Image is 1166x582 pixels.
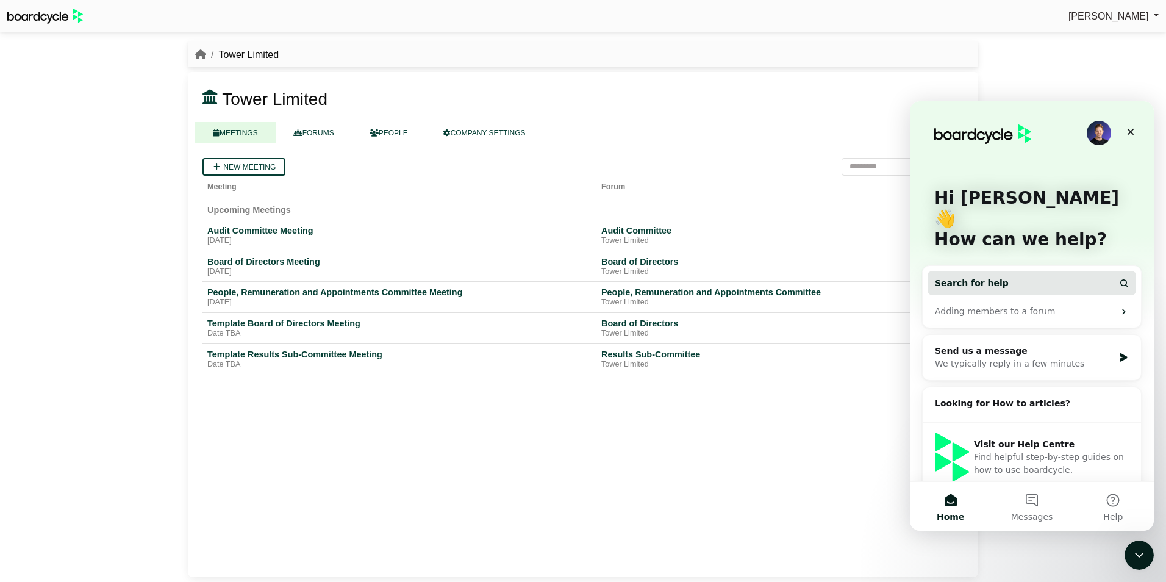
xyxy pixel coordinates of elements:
[601,360,931,370] div: Tower Limited
[601,236,931,246] div: Tower Limited
[207,225,592,246] a: Audit Committee Meeting [DATE]
[207,360,592,370] div: Date TBA
[601,225,931,246] a: Audit Committee Tower Limited
[426,122,543,143] a: COMPANY SETTINGS
[207,236,592,246] div: [DATE]
[206,47,279,63] li: Tower Limited
[207,287,592,307] a: People, Remuneration and Appointments Committee Meeting [DATE]
[601,349,931,370] a: Results Sub-Committee Tower Limited
[601,318,931,339] a: Board of Directors Tower Limited
[207,349,592,370] a: Template Results Sub-Committee Meeting Date TBA
[195,122,276,143] a: MEETINGS
[276,122,352,143] a: FORUMS
[207,205,291,215] span: Upcoming Meetings
[601,329,931,339] div: Tower Limited
[207,318,592,329] div: Template Board of Directors Meeting
[202,176,596,193] th: Meeting
[7,9,83,24] img: BoardcycleBlackGreen-aaafeed430059cb809a45853b8cf6d952af9d84e6e89e1f1685b34bfd5cb7d64.svg
[601,267,931,277] div: Tower Limited
[601,349,931,360] div: Results Sub-Committee
[596,176,936,193] th: Forum
[207,225,592,236] div: Audit Committee Meeting
[601,318,931,329] div: Board of Directors
[352,122,426,143] a: PEOPLE
[195,47,279,63] nav: breadcrumb
[1068,11,1149,21] span: [PERSON_NAME]
[601,287,931,307] a: People, Remuneration and Appointments Committee Tower Limited
[207,298,592,307] div: [DATE]
[207,256,592,267] div: Board of Directors Meeting
[222,90,327,109] span: Tower Limited
[601,298,931,307] div: Tower Limited
[910,101,1154,531] iframe: Intercom live chat
[202,158,285,176] a: New meeting
[207,318,592,339] a: Template Board of Directors Meeting Date TBA
[207,349,592,360] div: Template Results Sub-Committee Meeting
[601,256,931,277] a: Board of Directors Tower Limited
[601,225,931,236] div: Audit Committee
[207,267,592,277] div: [DATE]
[1068,9,1159,24] a: [PERSON_NAME]
[601,256,931,267] div: Board of Directors
[1125,541,1154,570] iframe: Intercom live chat
[601,287,931,298] div: People, Remuneration and Appointments Committee
[207,329,592,339] div: Date TBA
[207,287,592,298] div: People, Remuneration and Appointments Committee Meeting
[207,256,592,277] a: Board of Directors Meeting [DATE]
